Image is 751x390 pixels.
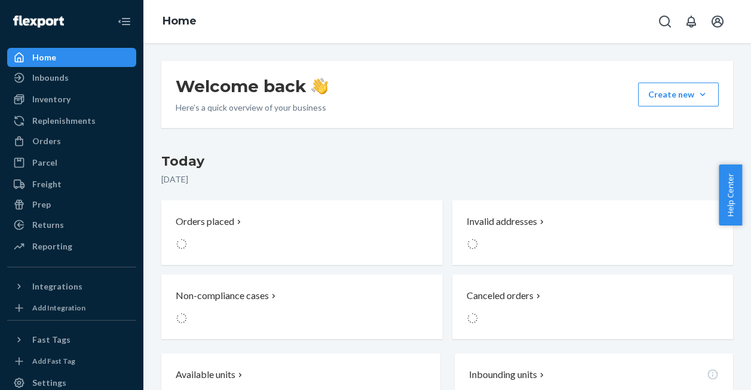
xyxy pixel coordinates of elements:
[161,200,443,265] button: Orders placed
[706,10,729,33] button: Open account menu
[469,368,537,382] p: Inbounding units
[32,219,64,231] div: Returns
[163,14,197,28] a: Home
[13,16,64,28] img: Flexport logo
[176,368,235,382] p: Available units
[32,93,70,105] div: Inventory
[679,10,703,33] button: Open notifications
[176,102,328,114] p: Here’s a quick overview of your business
[32,51,56,63] div: Home
[32,115,96,127] div: Replenishments
[32,377,66,389] div: Settings
[311,78,328,95] img: hand-wave emoji
[176,75,328,97] h1: Welcome back
[467,289,534,303] p: Canceled orders
[7,330,136,349] button: Fast Tags
[32,356,75,366] div: Add Fast Tag
[7,68,136,87] a: Inbounds
[7,153,136,172] a: Parcel
[112,10,136,33] button: Close Navigation
[7,175,136,194] a: Freight
[7,301,136,315] a: Add Integration
[719,164,742,226] button: Help Center
[32,178,62,190] div: Freight
[176,215,234,228] p: Orders placed
[638,83,719,106] button: Create new
[452,275,734,339] button: Canceled orders
[7,195,136,214] a: Prep
[32,281,82,292] div: Integrations
[161,152,733,171] h3: Today
[32,303,85,313] div: Add Integration
[452,200,734,265] button: Invalid addresses
[7,111,136,130] a: Replenishments
[32,334,70,346] div: Fast Tags
[32,157,57,169] div: Parcel
[32,72,69,84] div: Inbounds
[32,135,61,147] div: Orders
[176,289,269,303] p: Non-compliance cases
[32,199,51,211] div: Prep
[7,237,136,256] a: Reporting
[32,240,72,252] div: Reporting
[7,215,136,234] a: Returns
[653,10,677,33] button: Open Search Box
[7,277,136,296] button: Integrations
[153,4,206,39] ol: breadcrumbs
[7,48,136,67] a: Home
[467,215,537,228] p: Invalid addresses
[161,275,443,339] button: Non-compliance cases
[7,90,136,109] a: Inventory
[161,173,733,185] p: [DATE]
[7,132,136,151] a: Orders
[7,354,136,368] a: Add Fast Tag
